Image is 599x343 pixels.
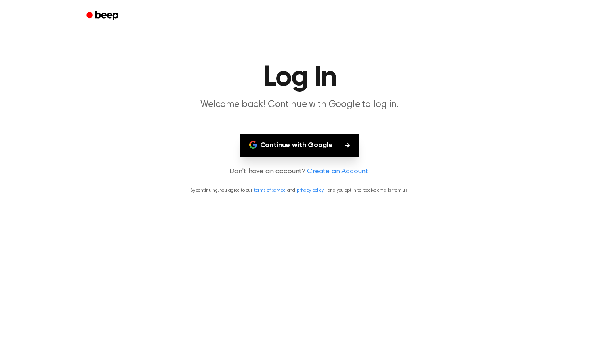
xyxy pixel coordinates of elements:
[240,134,360,157] button: Continue with Google
[81,8,126,24] a: Beep
[297,188,324,193] a: privacy policy
[10,167,589,177] p: Don't have an account?
[307,167,368,177] a: Create an Account
[97,63,502,92] h1: Log In
[10,187,589,194] p: By continuing, you agree to our and , and you opt in to receive emails from us.
[254,188,285,193] a: terms of service
[147,98,452,111] p: Welcome back! Continue with Google to log in.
